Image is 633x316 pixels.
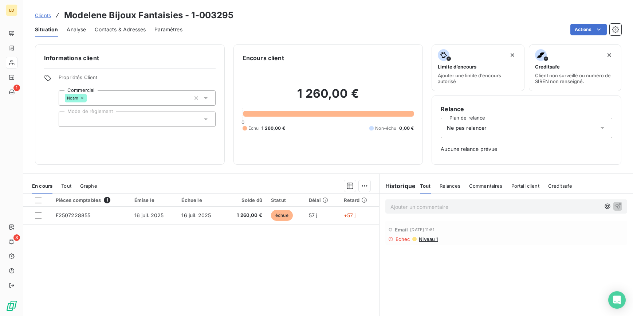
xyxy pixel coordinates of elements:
span: 16 juil. 2025 [134,212,164,218]
button: Limite d’encoursAjouter une limite d’encours autorisé [432,44,524,91]
span: Ne pas relancer [447,124,486,132]
h6: Encours client [243,54,284,62]
span: Creditsafe [535,64,560,70]
span: Relances [440,183,460,189]
div: Pièces comptables [56,197,126,203]
span: Graphe [80,183,97,189]
span: Échu [248,125,259,132]
span: échue [271,210,293,221]
span: 3 [13,234,20,241]
h2: 1 260,00 € [243,86,414,108]
span: F2507228855 [56,212,91,218]
span: Contacts & Adresses [95,26,146,33]
span: 1 [104,197,110,203]
img: Logo LeanPay [6,300,17,312]
span: Noam [67,96,79,100]
span: Analyse [67,26,86,33]
div: Délai [309,197,335,203]
span: 16 juil. 2025 [181,212,211,218]
span: Email [395,227,408,233]
a: Clients [35,12,51,19]
span: 0 [241,119,244,125]
button: CreditsafeClient non surveillé ou numéro de SIREN non renseigné. [529,44,621,91]
span: 1 260,00 € [262,125,285,132]
span: Limite d’encours [438,64,476,70]
div: Échue le [181,197,220,203]
span: 0,00 € [399,125,414,132]
div: LD [6,4,17,16]
span: Commentaires [469,183,503,189]
span: [DATE] 11:51 [410,227,435,232]
input: Ajouter une valeur [87,95,93,101]
span: Creditsafe [548,183,573,189]
span: Paramètres [154,26,182,33]
input: Ajouter une valeur [65,116,71,122]
span: 1 [13,85,20,91]
div: Open Intercom Messenger [608,291,626,309]
div: Statut [271,197,300,203]
span: Ajouter une limite d’encours autorisé [438,73,518,84]
span: Client non surveillé ou numéro de SIREN non renseigné. [535,73,615,84]
span: Niveau 1 [418,236,438,242]
span: En cours [32,183,52,189]
span: Aucune relance prévue [441,145,612,153]
h6: Informations client [44,54,216,62]
button: Actions [570,24,607,35]
span: Portail client [511,183,539,189]
span: +57 j [344,212,356,218]
span: Tout [61,183,71,189]
h6: Relance [441,105,612,113]
span: Propriétés Client [59,74,216,85]
div: Solde dû [229,197,262,203]
span: 57 j [309,212,318,218]
span: 1 260,00 € [229,212,262,219]
span: Clients [35,12,51,18]
div: Émise le [134,197,173,203]
span: Tout [420,183,431,189]
h3: Modelene Bijoux Fantaisies - 1-003295 [64,9,234,22]
span: Situation [35,26,58,33]
span: Echec [396,236,410,242]
h6: Historique [380,182,416,190]
div: Retard [344,197,375,203]
span: Non-échu [375,125,396,132]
